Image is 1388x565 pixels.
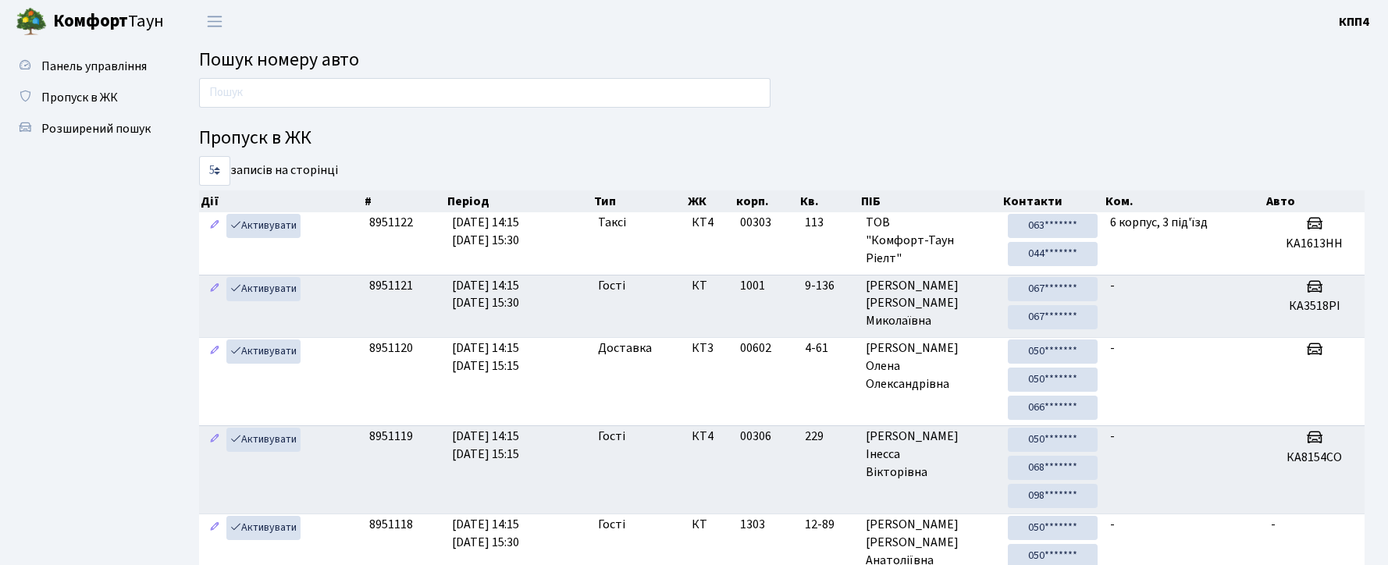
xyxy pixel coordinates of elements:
span: Гості [598,428,625,446]
span: КТ [692,277,728,295]
th: Період [446,190,592,212]
span: Гості [598,277,625,295]
span: [DATE] 14:15 [DATE] 15:30 [452,277,519,312]
a: Редагувати [205,339,224,364]
h5: КА3518PI [1271,299,1358,314]
span: Таун [53,9,164,35]
span: КТ3 [692,339,728,357]
span: 8951118 [369,516,413,533]
input: Пошук [199,78,771,108]
span: [PERSON_NAME] [PERSON_NAME] Миколаївна [866,277,995,331]
a: Активувати [226,516,301,540]
span: [DATE] 14:15 [DATE] 15:30 [452,214,519,249]
span: 12-89 [805,516,853,534]
span: 00303 [740,214,771,231]
span: Гості [598,516,625,534]
span: - [1110,516,1115,533]
span: 8951121 [369,277,413,294]
span: [DATE] 14:15 [DATE] 15:30 [452,516,519,551]
a: Активувати [226,428,301,452]
span: 9-136 [805,277,853,295]
a: Активувати [226,339,301,364]
span: Пошук номеру авто [199,46,359,73]
span: - [1110,277,1115,294]
th: ПІБ [859,190,1002,212]
span: КТ4 [692,428,728,446]
span: 8951119 [369,428,413,445]
span: - [1110,339,1115,357]
button: Переключити навігацію [195,9,234,34]
span: Панель управління [41,58,147,75]
span: 113 [805,214,853,232]
select: записів на сторінці [199,156,230,186]
a: Панель управління [8,51,164,82]
th: ЖК [686,190,735,212]
a: Редагувати [205,277,224,301]
img: logo.png [16,6,47,37]
a: Редагувати [205,428,224,452]
span: 8951120 [369,339,413,357]
span: 1303 [740,516,765,533]
h5: КА8154СО [1271,450,1358,465]
a: Редагувати [205,516,224,540]
a: Розширений пошук [8,113,164,144]
th: корп. [735,190,799,212]
span: - [1271,516,1276,533]
span: 8951122 [369,214,413,231]
span: ТОВ "Комфорт-Таун Ріелт" [866,214,995,268]
b: Комфорт [53,9,128,34]
span: [PERSON_NAME] Інесса Вікторівна [866,428,995,481]
span: 00306 [740,428,771,445]
span: КТ [692,516,728,534]
a: Активувати [226,214,301,238]
span: 6 корпус, 3 під'їзд [1110,214,1208,231]
span: [DATE] 14:15 [DATE] 15:15 [452,339,519,375]
th: Дії [199,190,363,212]
span: [PERSON_NAME] Олена Олександрівна [866,339,995,393]
h5: KA1613HH [1271,236,1358,251]
a: Редагувати [205,214,224,238]
th: # [363,190,446,212]
span: 229 [805,428,853,446]
th: Тип [593,190,686,212]
span: Доставка [598,339,652,357]
span: Таксі [598,214,626,232]
span: 4-61 [805,339,853,357]
span: 00602 [740,339,771,357]
a: Активувати [226,277,301,301]
span: [DATE] 14:15 [DATE] 15:15 [452,428,519,463]
th: Контакти [1002,190,1104,212]
span: Розширений пошук [41,120,151,137]
th: Кв. [799,190,859,212]
th: Авто [1265,190,1365,212]
b: КПП4 [1339,13,1369,30]
a: Пропуск в ЖК [8,82,164,113]
span: Пропуск в ЖК [41,89,118,106]
th: Ком. [1104,190,1265,212]
a: КПП4 [1339,12,1369,31]
span: 1001 [740,277,765,294]
span: - [1110,428,1115,445]
span: КТ4 [692,214,728,232]
label: записів на сторінці [199,156,338,186]
h4: Пропуск в ЖК [199,127,1365,150]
